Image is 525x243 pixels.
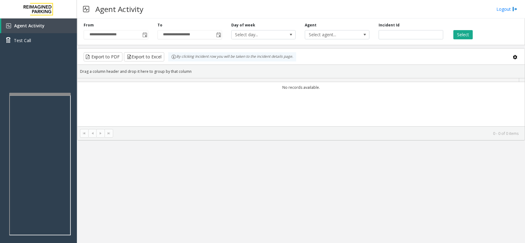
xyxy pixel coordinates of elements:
[83,2,89,17] img: pageIcon
[453,30,473,39] button: Select
[305,22,316,28] label: Agent
[78,78,525,126] div: Data table
[6,23,11,28] img: 'icon'
[305,30,369,39] span: NO DATA FOUND
[84,22,94,28] label: From
[92,2,146,17] h3: Agent Activity
[117,131,519,136] kendo-pager-info: 0 - 0 of 0 items
[168,52,296,61] div: By clicking Incident row you will be taken to the incident details page.
[124,52,164,61] button: Export to Excel
[215,30,222,39] span: Toggle popup
[84,52,122,61] button: Export to PDF
[379,22,400,28] label: Incident Id
[78,82,525,93] td: No records available.
[496,6,517,12] a: Logout
[512,6,517,12] img: logout
[1,18,77,33] a: Agent Activity
[305,30,356,39] span: Select agent...
[14,37,31,44] span: Test Call
[78,66,525,77] div: Drag a column header and drop it here to group by that column
[14,23,45,29] span: Agent Activity
[231,22,255,28] label: Day of week
[232,30,283,39] span: Select day...
[171,54,176,59] img: infoIcon.svg
[141,30,148,39] span: Toggle popup
[157,22,162,28] label: To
